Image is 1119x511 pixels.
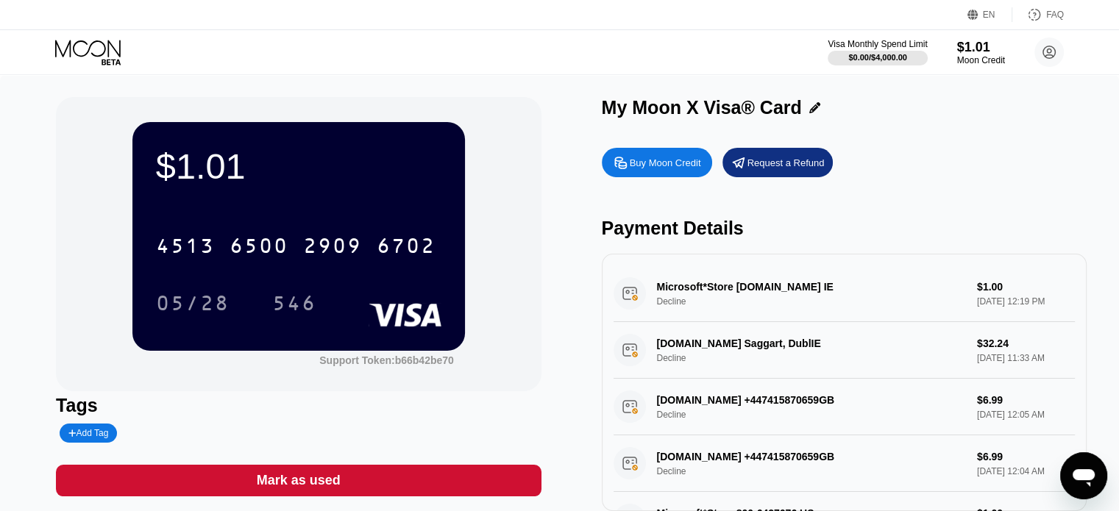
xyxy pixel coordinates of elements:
div: $0.00 / $4,000.00 [848,53,907,62]
div: $1.01 [957,40,1005,55]
div: EN [967,7,1012,22]
div: FAQ [1012,7,1064,22]
div: My Moon X Visa® Card [602,97,802,118]
div: Mark as used [56,465,541,496]
div: 546 [261,285,327,321]
iframe: Button to launch messaging window [1060,452,1107,499]
div: EN [983,10,995,20]
div: Tags [56,395,541,416]
div: 2909 [303,236,362,260]
div: $1.01 [156,146,441,187]
div: Moon Credit [957,55,1005,65]
div: 4513650029096702 [147,227,444,264]
div: Add Tag [68,428,108,438]
div: Mark as used [257,472,341,489]
div: Visa Monthly Spend Limit$0.00/$4,000.00 [828,39,927,65]
div: 6702 [377,236,436,260]
div: Payment Details [602,218,1087,239]
div: 6500 [230,236,288,260]
div: FAQ [1046,10,1064,20]
div: 4513 [156,236,215,260]
div: Add Tag [60,424,117,443]
div: Buy Moon Credit [602,148,712,177]
div: Request a Refund [722,148,833,177]
div: Buy Moon Credit [630,157,701,169]
div: 546 [272,293,316,317]
div: Visa Monthly Spend Limit [828,39,927,49]
div: 05/28 [156,293,230,317]
div: Support Token: b66b42be70 [319,354,454,366]
div: Support Token:b66b42be70 [319,354,454,366]
div: Request a Refund [747,157,825,169]
div: 05/28 [145,285,241,321]
div: $1.01Moon Credit [957,40,1005,65]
